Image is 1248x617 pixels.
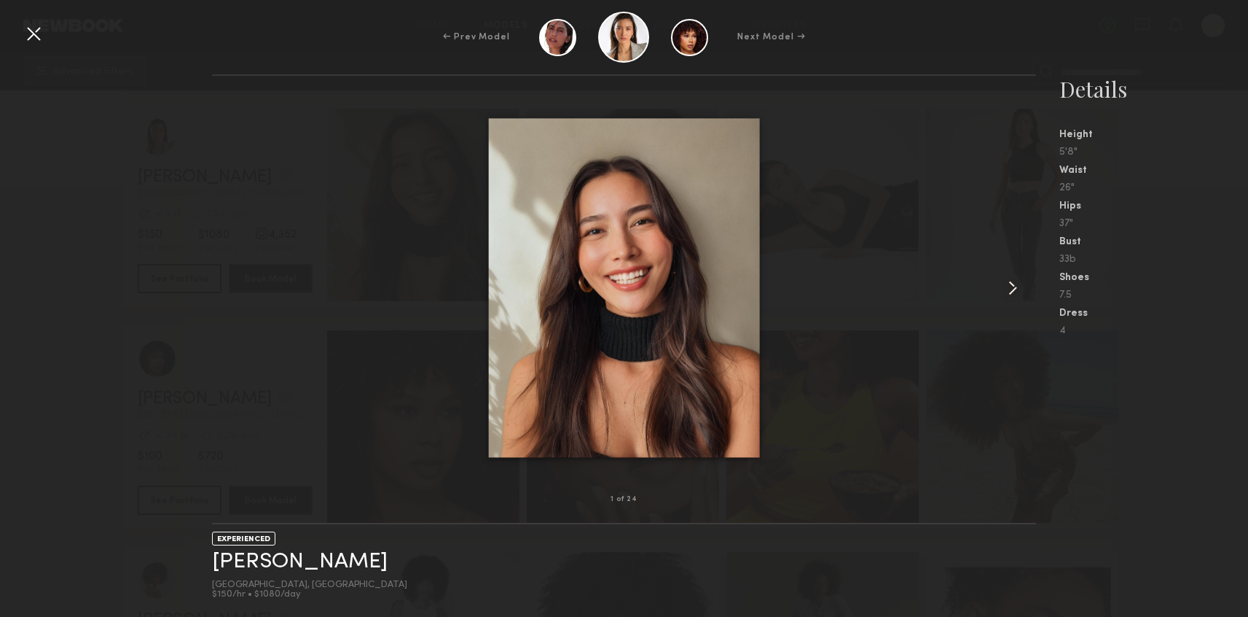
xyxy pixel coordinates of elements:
[1059,237,1248,247] div: Bust
[1059,130,1248,140] div: Height
[1059,183,1248,193] div: 26"
[212,581,407,590] div: [GEOGRAPHIC_DATA], [GEOGRAPHIC_DATA]
[212,551,388,573] a: [PERSON_NAME]
[1059,201,1248,212] div: Hips
[1059,147,1248,158] div: 5'8"
[443,31,510,44] div: ← Prev Model
[1059,219,1248,229] div: 37"
[1059,74,1248,104] div: Details
[1059,326,1248,336] div: 4
[737,31,805,44] div: Next Model →
[1059,308,1248,319] div: Dress
[212,532,275,546] div: EXPERIENCED
[212,590,407,599] div: $150/hr • $1080/day
[1059,273,1248,283] div: Shoes
[1059,166,1248,176] div: Waist
[1059,290,1248,300] div: 7.5
[1059,255,1248,265] div: 33b
[611,496,637,503] div: 1 of 24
